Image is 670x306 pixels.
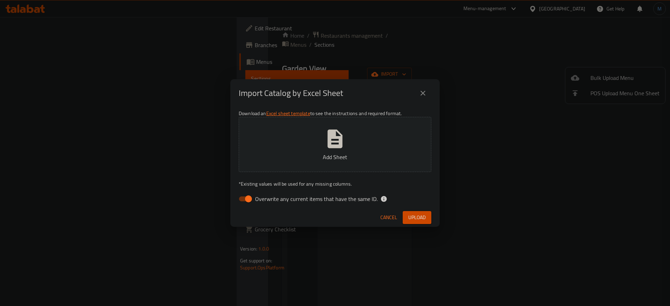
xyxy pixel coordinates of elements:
h2: Import Catalog by Excel Sheet [239,88,343,99]
button: Add Sheet [239,117,431,172]
a: Excel sheet template [266,109,310,118]
button: Cancel [378,211,400,224]
svg: If the overwrite option isn't selected, then the items that match an existing ID will be ignored ... [380,195,387,202]
span: Overwrite any current items that have the same ID. [255,195,378,203]
p: Existing values will be used for any missing columns. [239,180,431,187]
span: Cancel [380,213,397,222]
button: close [415,85,431,102]
span: Upload [408,213,426,222]
button: Upload [403,211,431,224]
div: Download an to see the instructions and required format. [230,107,440,208]
p: Add Sheet [250,153,420,161]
